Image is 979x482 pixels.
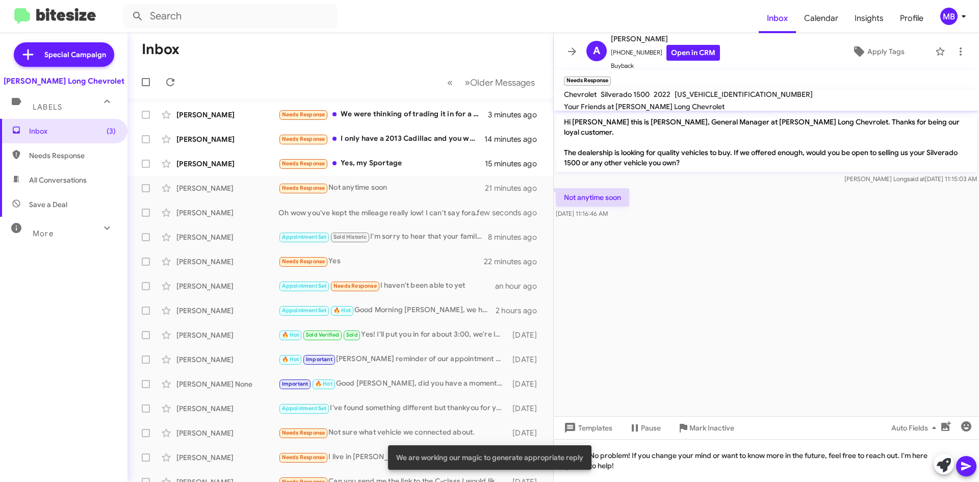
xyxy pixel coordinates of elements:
div: [PERSON_NAME] [176,134,278,144]
div: [PERSON_NAME] [176,452,278,463]
span: Sold Verified [306,332,340,338]
span: 🔥 Hot [282,332,299,338]
div: [DATE] [507,428,545,438]
div: Good [PERSON_NAME], did you have a moment to look at the photos my team sent you [DATE]? [278,378,507,390]
span: We are working our magic to generate appropriate reply [396,452,583,463]
a: Calendar [796,4,846,33]
span: Chevrolet [564,90,597,99]
div: [PERSON_NAME] [176,403,278,414]
div: [PERSON_NAME] [176,306,278,316]
div: Oh wow you've kept the mileage really low! I can't say for sure without seeing it in person. If y... [278,208,484,218]
div: [PERSON_NAME] [176,354,278,365]
div: [DATE] [507,354,545,365]
span: Your Friends at [PERSON_NAME] Long Chevrolet [564,102,725,111]
span: 2022 [654,90,671,99]
span: Appointment Set [282,234,327,240]
a: Insights [846,4,892,33]
div: 2 hours ago [496,306,545,316]
div: 3 minutes ago [488,110,545,120]
span: Appointment Set [282,405,327,412]
span: Needs Response [282,454,325,461]
button: Pause [621,419,669,437]
div: 15 minutes ago [485,159,545,169]
span: Needs Response [282,160,325,167]
span: [DATE] 11:16:46 AM [556,210,608,217]
span: [PERSON_NAME] Long [DATE] 11:15:03 AM [844,175,977,183]
span: Templates [562,419,612,437]
span: Appointment Set [282,283,327,289]
span: Needs Response [333,283,377,289]
small: Needs Response [564,77,611,86]
span: Needs Response [282,429,325,436]
span: Mark Inactive [689,419,734,437]
div: [PERSON_NAME] [176,110,278,120]
span: 🔥 Hot [282,356,299,363]
span: [PERSON_NAME] [611,33,720,45]
div: an hour ago [495,281,545,291]
div: 21 minutes ago [485,183,545,193]
span: Labels [33,103,62,112]
div: 22 minutes ago [484,257,545,267]
div: Yes! I'll put you in for about 3:00, we're located at [STREET_ADDRESS] [278,329,507,341]
span: Special Campaign [44,49,106,60]
div: [PERSON_NAME] [176,257,278,267]
div: [PERSON_NAME] [176,232,278,242]
button: MB [932,8,968,25]
span: Sold Historic [333,234,367,240]
p: Hi [PERSON_NAME] this is [PERSON_NAME], General Manager at [PERSON_NAME] Long Chevrolet. Thanks f... [556,113,977,172]
span: Needs Response [282,136,325,142]
span: Apply Tags [867,42,905,61]
div: I haven't been able to yet [278,280,495,292]
span: Auto Fields [891,419,940,437]
span: Silverado 1500 [601,90,650,99]
a: Inbox [759,4,796,33]
button: Apply Tags [826,42,930,61]
span: Needs Response [282,258,325,265]
div: I'm sorry to hear that your family is going through such a hard time right now. Please let me kno... [278,231,488,243]
span: More [33,229,54,238]
div: Yes, my Sportage [278,158,485,169]
span: A [593,43,600,59]
div: MB [940,8,958,25]
span: Buyback [611,61,720,71]
div: a few seconds ago [484,208,545,218]
span: Sold [346,332,358,338]
div: I live in [PERSON_NAME][GEOGRAPHIC_DATA][US_STATE] [278,451,507,463]
h1: Inbox [142,41,179,58]
span: « [447,76,453,89]
div: [PERSON_NAME] None [176,379,278,389]
a: Profile [892,4,932,33]
span: All Conversations [29,175,87,185]
div: I've found something different but thankyou for your help! [278,402,507,414]
span: Older Messages [470,77,535,88]
div: Good Morning [PERSON_NAME], we have an appointment for you at 2pm [DATE], does that still work fo... [278,305,496,316]
div: [PERSON_NAME] [176,330,278,340]
div: Yes [278,256,484,267]
span: Inbox [29,126,116,136]
span: (3) [107,126,116,136]
span: [US_VEHICLE_IDENTIFICATION_NUMBER] [675,90,813,99]
button: Templates [554,419,621,437]
span: » [465,76,470,89]
button: Mark Inactive [669,419,742,437]
button: Previous [441,72,459,93]
button: Auto Fields [883,419,948,437]
div: We were thinking of trading it in for a gladiator or bronco at some point [278,109,488,120]
span: 🔥 Hot [333,307,351,314]
span: Needs Response [29,150,116,161]
span: Save a Deal [29,199,67,210]
div: Not sure what vehicle we connected about. [278,427,507,439]
div: [PERSON_NAME] [176,183,278,193]
span: Important [306,356,332,363]
span: Important [282,380,308,387]
div: [PERSON_NAME] [176,208,278,218]
span: [PHONE_NUMBER] [611,45,720,61]
div: [PERSON_NAME] [176,428,278,438]
div: No problem! If you change your mind or want to know more in the future, feel free to reach out. I... [554,439,979,482]
span: Needs Response [282,185,325,191]
span: Needs Response [282,111,325,118]
div: [DATE] [507,330,545,340]
div: [PERSON_NAME] [176,159,278,169]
